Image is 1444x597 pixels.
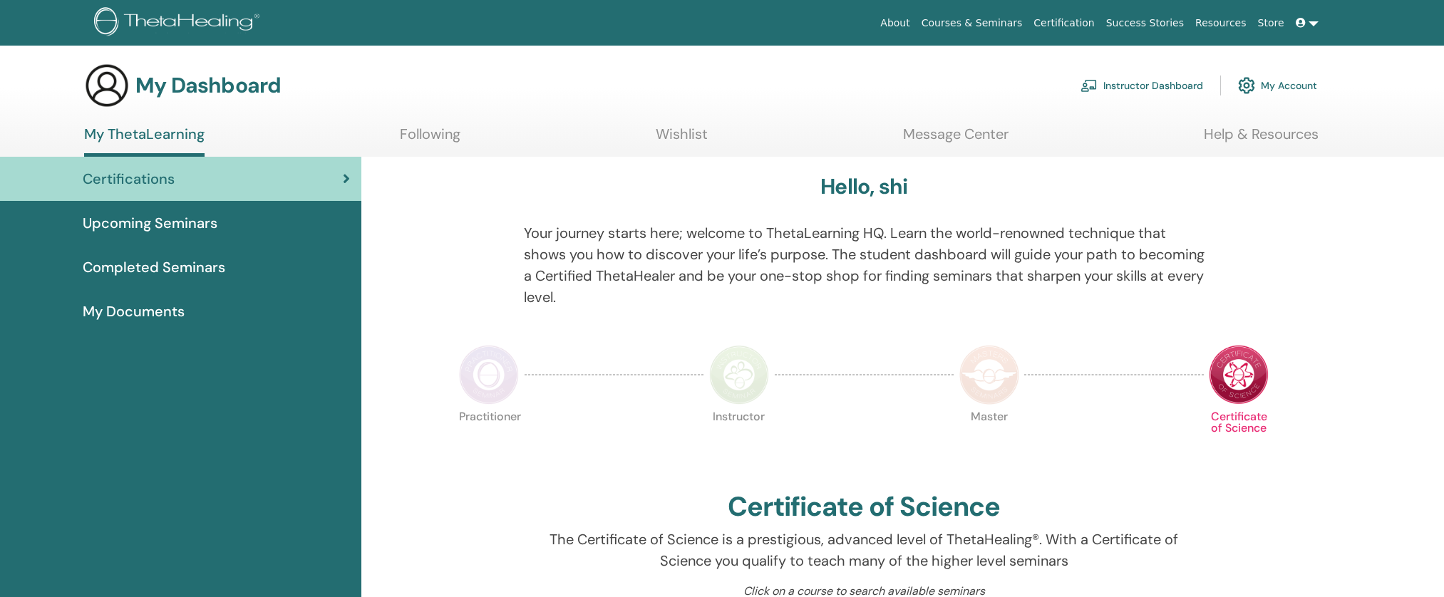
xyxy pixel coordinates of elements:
[84,63,130,108] img: generic-user-icon.jpg
[820,174,907,199] h3: Hello, shi
[1238,70,1317,101] a: My Account
[459,345,519,405] img: Practitioner
[524,529,1205,571] p: The Certificate of Science is a prestigious, advanced level of ThetaHealing®. With a Certificate ...
[728,491,1000,524] h2: Certificate of Science
[1209,345,1269,405] img: Certificate of Science
[903,125,1009,153] a: Message Center
[459,411,519,471] p: Practitioner
[83,168,175,190] span: Certifications
[959,345,1019,405] img: Master
[83,256,225,278] span: Completed Seminars
[83,301,185,322] span: My Documents
[83,212,217,234] span: Upcoming Seminars
[84,125,205,157] a: My ThetaLearning
[1081,70,1203,101] a: Instructor Dashboard
[656,125,708,153] a: Wishlist
[709,345,769,405] img: Instructor
[959,411,1019,471] p: Master
[1252,10,1290,36] a: Store
[1238,73,1255,98] img: cog.svg
[1081,79,1098,92] img: chalkboard-teacher.svg
[1204,125,1319,153] a: Help & Resources
[400,125,460,153] a: Following
[94,7,264,39] img: logo.png
[1209,411,1269,471] p: Certificate of Science
[709,411,769,471] p: Instructor
[1028,10,1100,36] a: Certification
[1190,10,1252,36] a: Resources
[135,73,281,98] h3: My Dashboard
[1100,10,1190,36] a: Success Stories
[916,10,1028,36] a: Courses & Seminars
[524,222,1205,308] p: Your journey starts here; welcome to ThetaLearning HQ. Learn the world-renowned technique that sh...
[875,10,915,36] a: About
